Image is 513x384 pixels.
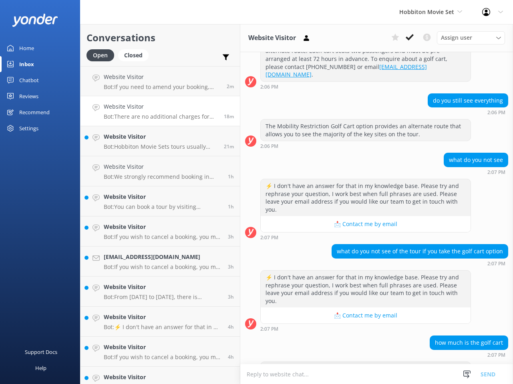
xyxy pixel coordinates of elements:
[224,113,234,120] span: Sep 19 2025 09:07am (UTC +12:00) Pacific/Auckland
[118,51,153,59] a: Closed
[80,96,240,126] a: Website VisitorBot:There are no additional charges for the Mobility Restriction Golf Cart, but pr...
[25,344,57,360] div: Support Docs
[228,293,234,300] span: Sep 19 2025 05:33am (UTC +12:00) Pacific/Auckland
[260,85,278,89] strong: 2:06 PM
[261,119,471,141] div: The Mobility Restriction Golf Cart option provides an alternate route that allows you to see the ...
[118,49,149,61] div: Closed
[228,173,234,180] span: Sep 19 2025 08:24am (UTC +12:00) Pacific/Auckland
[332,245,508,258] div: what do you not see of the tour if you take the golf cart option
[80,277,240,307] a: Website VisitorBot:From [DATE] to [DATE], there is important maintenance and restoration work hap...
[87,49,114,61] div: Open
[228,263,234,270] span: Sep 19 2025 05:52am (UTC +12:00) Pacific/Auckland
[228,233,234,240] span: Sep 19 2025 05:58am (UTC +12:00) Pacific/Auckland
[19,120,38,136] div: Settings
[80,216,240,247] a: Website VisitorBot:If you wish to cancel a booking, you may do so by contacting our reservations ...
[104,222,222,231] h4: Website Visitor
[19,40,34,56] div: Home
[104,263,222,271] p: Bot: If you wish to cancel a booking, you may do so by contacting our reservations team via phone...
[80,337,240,367] a: Website VisitorBot:If you wish to cancel a booking, you may do so by contacting our reservations ...
[80,186,240,216] a: Website VisitorBot:You can book a tour by visiting [DOMAIN_NAME][URL] to see live availability an...
[104,162,222,171] h4: Website Visitor
[104,253,222,261] h4: [EMAIL_ADDRESS][DOMAIN_NAME]
[228,203,234,210] span: Sep 19 2025 08:17am (UTC +12:00) Pacific/Auckland
[19,72,39,88] div: Chatbot
[227,83,234,90] span: Sep 19 2025 09:24am (UTC +12:00) Pacific/Auckland
[19,104,50,120] div: Recommend
[332,261,508,266] div: Sep 19 2025 09:07am (UTC +12:00) Pacific/Auckland
[487,170,505,175] strong: 2:07 PM
[260,326,471,331] div: Sep 19 2025 09:07am (UTC +12:00) Pacific/Auckland
[104,113,218,120] p: Bot: There are no additional charges for the Mobility Restriction Golf Cart, but pre-booking is e...
[104,173,222,180] p: Bot: We strongly recommend booking in advance as our tours are known to sell out, especially betw...
[12,14,58,27] img: yonder-white-logo.png
[444,169,508,175] div: Sep 19 2025 09:07am (UTC +12:00) Pacific/Auckland
[104,323,222,331] p: Bot: ⚡ I don't have an answer for that in my knowledge base. Please try and rephrase your questio...
[261,216,471,232] button: 📩 Contact me by email
[260,234,471,240] div: Sep 19 2025 09:07am (UTC +12:00) Pacific/Auckland
[80,307,240,337] a: Website VisitorBot:⚡ I don't have an answer for that in my knowledge base. Please try and rephras...
[399,8,454,16] span: Hobbiton Movie Set
[430,336,508,350] div: how much is the golf cart
[428,109,508,115] div: Sep 19 2025 09:06am (UTC +12:00) Pacific/Auckland
[266,63,427,79] a: [EMAIL_ADDRESS][DOMAIN_NAME]
[487,110,505,115] strong: 2:06 PM
[248,33,296,43] h3: Website Visitor
[104,102,218,111] h4: Website Visitor
[260,84,471,89] div: Sep 19 2025 09:06am (UTC +12:00) Pacific/Auckland
[104,203,222,210] p: Bot: You can book a tour by visiting [DOMAIN_NAME][URL] to see live availability and make a reser...
[430,352,508,358] div: Sep 19 2025 09:07am (UTC +12:00) Pacific/Auckland
[19,88,38,104] div: Reviews
[260,143,471,149] div: Sep 19 2025 09:06am (UTC +12:00) Pacific/Auckland
[80,126,240,156] a: Website VisitorBot:Hobbiton Movie Sets tours usually start around 9am, with tours departing every...
[104,83,221,91] p: Bot: If you need to amend your booking, please contact our team at [EMAIL_ADDRESS][DOMAIN_NAME] o...
[428,94,508,107] div: do you still see everything
[104,354,222,361] p: Bot: If you wish to cancel a booking, you may do so by contacting our reservations team via phone...
[104,233,222,241] p: Bot: If you wish to cancel a booking, you may do so by contacting our reservations team via phone...
[104,343,222,352] h4: Website Visitor
[104,373,222,382] h4: Website Visitor
[444,153,508,167] div: what do you not see
[224,143,234,150] span: Sep 19 2025 09:04am (UTC +12:00) Pacific/Auckland
[261,271,471,307] div: ⚡ I don't have an answer for that in my knowledge base. Please try and rephrase your question, I ...
[104,73,221,81] h4: Website Visitor
[260,235,278,240] strong: 2:07 PM
[80,156,240,186] a: Website VisitorBot:We strongly recommend booking in advance as our tours are known to sell out, e...
[80,66,240,96] a: Website VisitorBot:If you need to amend your booking, please contact our team at [EMAIL_ADDRESS][...
[261,362,471,383] div: There are no additional charges for the Mobility Restriction Golf Cart, but pre-booking is essent...
[104,132,218,141] h4: Website Visitor
[87,30,234,45] h2: Conversations
[261,307,471,323] button: 📩 Contact me by email
[35,360,46,376] div: Help
[487,261,505,266] strong: 2:07 PM
[261,179,471,216] div: ⚡ I don't have an answer for that in my knowledge base. Please try and rephrase your question, I ...
[228,323,234,330] span: Sep 19 2025 05:22am (UTC +12:00) Pacific/Auckland
[104,283,222,291] h4: Website Visitor
[80,247,240,277] a: [EMAIL_ADDRESS][DOMAIN_NAME]Bot:If you wish to cancel a booking, you may do so by contacting our ...
[441,33,472,42] span: Assign user
[104,293,222,301] p: Bot: From [DATE] to [DATE], there is important maintenance and restoration work happening at the ...
[228,354,234,360] span: Sep 19 2025 05:16am (UTC +12:00) Pacific/Auckland
[260,327,278,331] strong: 2:07 PM
[437,31,505,44] div: Assign User
[261,28,471,81] div: For visitors unable to complete the walking tour, a Mobility Restriction Golf Cart option is avai...
[104,313,222,321] h4: Website Visitor
[104,192,222,201] h4: Website Visitor
[260,144,278,149] strong: 2:06 PM
[19,56,34,72] div: Inbox
[87,51,118,59] a: Open
[487,353,505,358] strong: 2:07 PM
[104,143,218,150] p: Bot: Hobbiton Movie Sets tours usually start around 9am, with tours departing every 10-20 minutes...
